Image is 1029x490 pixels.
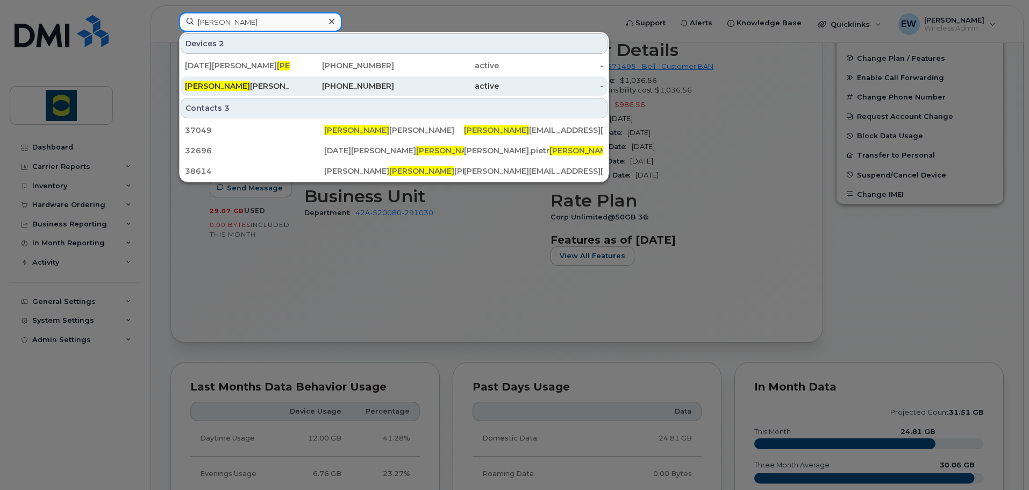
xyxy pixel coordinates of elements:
div: - [499,60,604,71]
span: 3 [224,103,230,113]
a: 32696[DATE][PERSON_NAME][PERSON_NAME]io[PERSON_NAME].pietr[PERSON_NAME][EMAIL_ADDRESS][DOMAIN_NAME] [181,141,608,160]
div: [PERSON_NAME][EMAIL_ADDRESS][PERSON_NAME][DOMAIN_NAME] [464,166,603,176]
span: [PERSON_NAME] [416,146,481,155]
span: [PERSON_NAME] [277,61,342,70]
a: 37049[PERSON_NAME][PERSON_NAME][PERSON_NAME][EMAIL_ADDRESS][PERSON_NAME][DOMAIN_NAME] [181,120,608,140]
div: Devices [181,33,608,54]
div: [PERSON_NAME] [324,125,463,136]
span: [PERSON_NAME] [464,125,529,135]
div: 38614 [185,166,324,176]
div: [EMAIL_ADDRESS][PERSON_NAME][DOMAIN_NAME] [464,125,603,136]
div: Contacts [181,98,608,118]
span: [PERSON_NAME] [389,166,454,176]
div: [PHONE_NUMBER] [290,60,395,71]
div: 32696 [185,145,324,156]
span: [PERSON_NAME] [549,146,614,155]
div: active [394,60,499,71]
input: Find something... [179,12,342,32]
a: [PERSON_NAME][PERSON_NAME][PHONE_NUMBER]active- [181,76,608,96]
div: [DATE][PERSON_NAME] io [185,60,290,71]
a: 38614[PERSON_NAME][PERSON_NAME][PERSON_NAME][PERSON_NAME][EMAIL_ADDRESS][PERSON_NAME][DOMAIN_NAME] [181,161,608,181]
span: [PERSON_NAME] [324,125,389,135]
div: - [499,81,604,91]
span: 2 [219,38,224,49]
div: 37049 [185,125,324,136]
div: [PERSON_NAME] [185,81,290,91]
span: [PERSON_NAME] [185,81,250,91]
div: active [394,81,499,91]
a: [DATE][PERSON_NAME][PERSON_NAME]io[PHONE_NUMBER]active- [181,56,608,75]
div: [PERSON_NAME] [PERSON_NAME] [324,166,463,176]
div: [PERSON_NAME].pietr [EMAIL_ADDRESS][DOMAIN_NAME] [464,145,603,156]
div: [PHONE_NUMBER] [290,81,395,91]
div: [DATE][PERSON_NAME] io [324,145,463,156]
